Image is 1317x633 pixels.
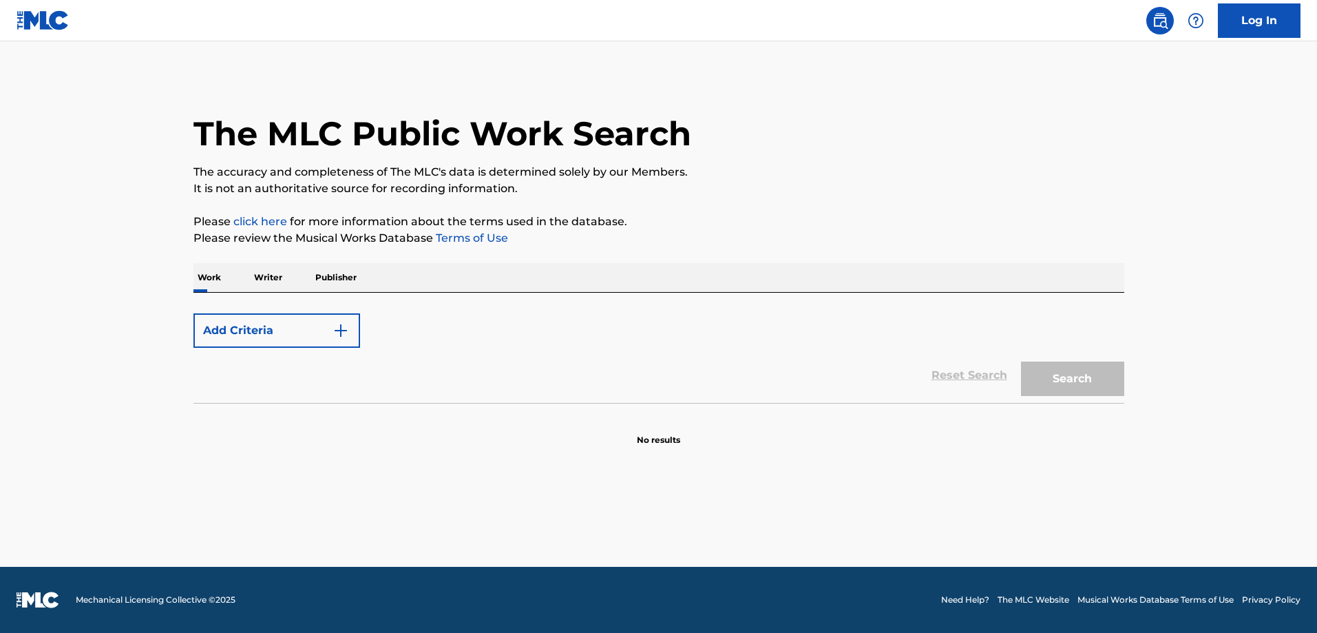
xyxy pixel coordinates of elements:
p: Work [193,263,225,292]
span: Mechanical Licensing Collective © 2025 [76,594,235,606]
img: MLC Logo [17,10,70,30]
p: It is not an authoritative source for recording information. [193,180,1124,197]
div: Help [1182,7,1210,34]
form: Search Form [193,307,1124,403]
a: Privacy Policy [1242,594,1300,606]
p: Please for more information about the terms used in the database. [193,214,1124,230]
img: logo [17,592,59,608]
img: search [1152,12,1168,29]
h1: The MLC Public Work Search [193,113,691,154]
p: The accuracy and completeness of The MLC's data is determined solely by our Members. [193,164,1124,180]
p: Publisher [311,263,361,292]
p: Writer [250,263,286,292]
p: No results [637,417,680,446]
a: Terms of Use [433,231,508,245]
a: The MLC Website [998,594,1069,606]
a: Musical Works Database Terms of Use [1077,594,1234,606]
p: Please review the Musical Works Database [193,230,1124,247]
button: Add Criteria [193,313,360,348]
a: Public Search [1146,7,1174,34]
a: Need Help? [941,594,989,606]
a: click here [233,215,287,228]
img: 9d2ae6d4665cec9f34b9.svg [333,322,349,339]
iframe: Chat Widget [1248,567,1317,633]
a: Log In [1218,3,1300,38]
img: help [1188,12,1204,29]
